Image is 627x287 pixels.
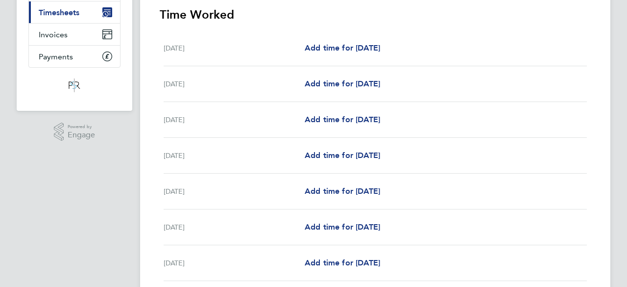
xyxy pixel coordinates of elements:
h3: Time Worked [160,7,591,23]
img: psrsolutions-logo-retina.png [66,78,83,93]
span: Engage [68,131,95,139]
a: Add time for [DATE] [305,78,380,90]
span: Add time for [DATE] [305,186,380,196]
span: Add time for [DATE] [305,115,380,124]
span: Invoices [39,30,68,39]
span: Powered by [68,123,95,131]
span: Add time for [DATE] [305,151,380,160]
div: [DATE] [164,150,305,161]
a: Add time for [DATE] [305,150,380,161]
div: [DATE] [164,185,305,197]
div: [DATE] [164,257,305,269]
a: Payments [29,46,120,67]
span: Add time for [DATE] [305,43,380,52]
a: Add time for [DATE] [305,114,380,126]
a: Go to home page [28,78,121,93]
div: [DATE] [164,42,305,54]
span: Add time for [DATE] [305,222,380,232]
a: Add time for [DATE] [305,185,380,197]
div: [DATE] [164,78,305,90]
span: Payments [39,52,73,61]
a: Timesheets [29,1,120,23]
a: Add time for [DATE] [305,42,380,54]
a: Add time for [DATE] [305,257,380,269]
div: [DATE] [164,221,305,233]
a: Invoices [29,24,120,45]
span: Add time for [DATE] [305,79,380,88]
a: Add time for [DATE] [305,221,380,233]
span: Add time for [DATE] [305,258,380,267]
div: [DATE] [164,114,305,126]
a: Powered byEngage [54,123,96,141]
span: Timesheets [39,8,79,17]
